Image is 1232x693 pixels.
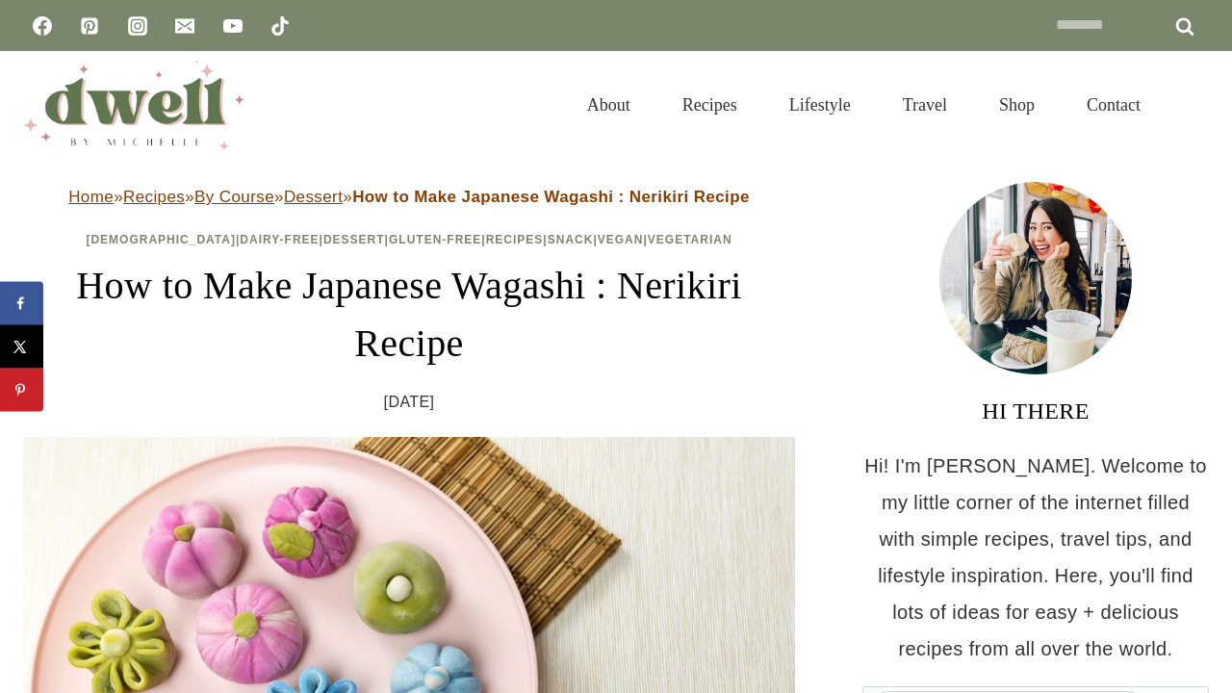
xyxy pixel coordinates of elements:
[862,448,1209,667] p: Hi! I'm [PERSON_NAME]. Welcome to my little corner of the internet filled with simple recipes, tr...
[240,233,319,246] a: Dairy-Free
[486,233,544,246] a: Recipes
[118,7,157,45] a: Instagram
[389,233,481,246] a: Gluten-Free
[973,71,1061,139] a: Shop
[877,71,973,139] a: Travel
[70,7,109,45] a: Pinterest
[1061,71,1167,139] a: Contact
[598,233,644,246] a: Vegan
[86,233,236,246] a: [DEMOGRAPHIC_DATA]
[384,388,435,417] time: [DATE]
[23,7,62,45] a: Facebook
[323,233,385,246] a: Dessert
[352,188,750,206] strong: How to Make Japanese Wagashi : Nerikiri Recipe
[561,71,656,139] a: About
[648,233,732,246] a: Vegetarian
[23,61,244,149] img: DWELL by michelle
[68,188,114,206] a: Home
[261,7,299,45] a: TikTok
[68,188,750,206] span: » » » »
[86,233,731,246] span: | | | | | | |
[656,71,763,139] a: Recipes
[23,257,795,372] h1: How to Make Japanese Wagashi : Nerikiri Recipe
[561,71,1167,139] nav: Primary Navigation
[166,7,204,45] a: Email
[123,188,185,206] a: Recipes
[214,7,252,45] a: YouTube
[284,188,343,206] a: Dessert
[548,233,594,246] a: Snack
[194,188,274,206] a: By Course
[862,394,1209,428] h3: HI THERE
[1176,89,1209,121] button: View Search Form
[763,71,877,139] a: Lifestyle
